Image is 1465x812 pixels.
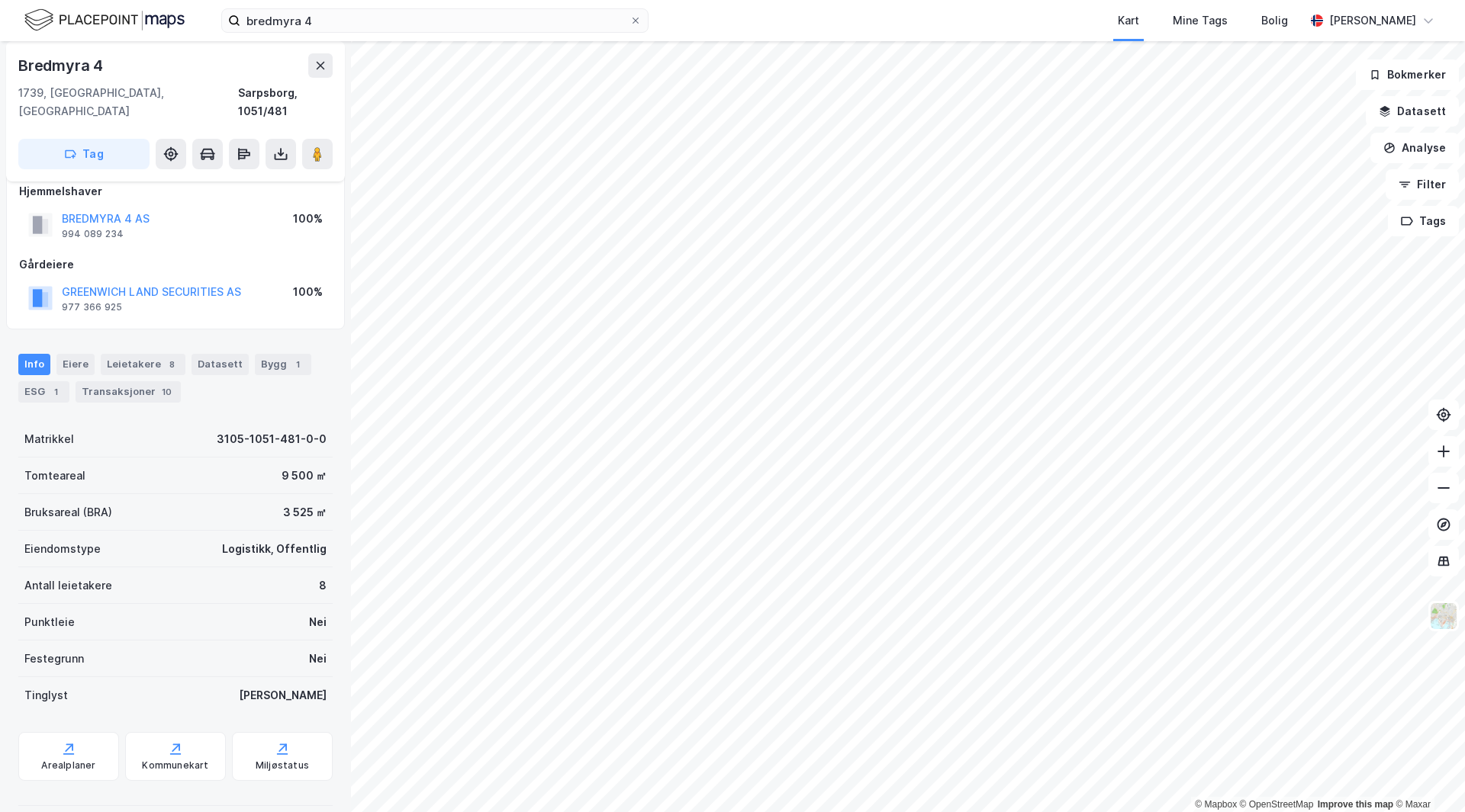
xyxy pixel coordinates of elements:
[282,467,327,485] div: 9 500 ㎡
[62,228,124,240] div: 994 089 234
[48,384,63,400] div: 1
[283,503,327,522] div: 3 525 ㎡
[1366,96,1459,127] button: Datasett
[101,354,185,375] div: Leietakere
[56,354,95,375] div: Eiere
[239,686,327,704] div: [PERSON_NAME]
[19,182,332,201] div: Hjemmelshaver
[1329,11,1416,30] div: [PERSON_NAME]
[1318,799,1393,810] a: Improve this map
[255,354,311,375] div: Bygg
[159,384,175,400] div: 10
[76,381,181,403] div: Transaksjoner
[1356,59,1459,90] button: Bokmerker
[24,540,101,558] div: Eiendomstype
[62,301,122,313] div: 977 366 925
[1389,739,1465,812] iframe: Chat Widget
[290,357,305,372] div: 1
[142,759,208,772] div: Kommunekart
[24,576,112,595] div: Antall leietakere
[19,255,332,274] div: Gårdeiere
[24,430,74,448] div: Matrikkel
[1388,206,1459,236] button: Tags
[164,357,179,372] div: 8
[222,540,327,558] div: Logistikk, Offentlig
[309,613,327,631] div: Nei
[319,576,327,595] div: 8
[1195,799,1237,810] a: Mapbox
[18,139,150,169] button: Tag
[18,84,238,120] div: 1739, [GEOGRAPHIC_DATA], [GEOGRAPHIC_DATA]
[256,759,309,772] div: Miljøstatus
[309,650,327,668] div: Nei
[1389,739,1465,812] div: Kontrollprogram for chat
[24,686,68,704] div: Tinglyst
[1118,11,1139,30] div: Kart
[24,7,185,34] img: logo.f888ab2527a4732fd821a326f86c7f29.svg
[1240,799,1314,810] a: OpenStreetMap
[18,53,106,78] div: Bredmyra 4
[1386,169,1459,200] button: Filter
[1370,133,1459,163] button: Analyse
[1261,11,1288,30] div: Bolig
[293,283,323,301] div: 100%
[240,9,629,32] input: Søk på adresse, matrikkel, gårdeiere, leietakere eller personer
[18,354,50,375] div: Info
[238,84,333,120] div: Sarpsborg, 1051/481
[24,467,85,485] div: Tomteareal
[1173,11,1228,30] div: Mine Tags
[217,430,327,448] div: 3105-1051-481-0-0
[1429,602,1458,631] img: Z
[41,759,95,772] div: Arealplaner
[24,503,112,522] div: Bruksareal (BRA)
[192,354,249,375] div: Datasett
[24,613,75,631] div: Punktleie
[293,210,323,228] div: 100%
[18,381,69,403] div: ESG
[24,650,84,668] div: Festegrunn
